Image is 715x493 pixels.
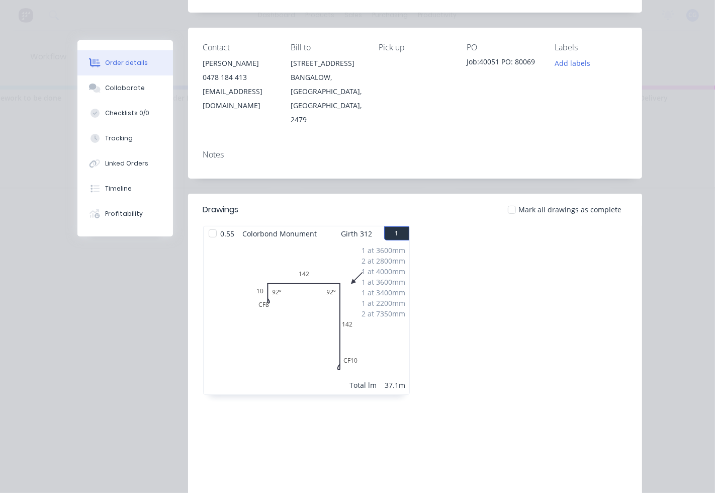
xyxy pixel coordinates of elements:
[291,70,363,127] div: BANGALOW, [GEOGRAPHIC_DATA], [GEOGRAPHIC_DATA], 2479
[362,245,405,256] div: 1 at 3600mm
[203,150,627,159] div: Notes
[203,56,275,70] div: [PERSON_NAME]
[77,151,173,176] button: Linked Orders
[239,226,321,241] span: Colorbond Monument
[362,266,405,277] div: 1 at 4000mm
[549,56,595,70] button: Add labels
[77,101,173,126] button: Checklists 0/0
[362,256,405,266] div: 2 at 2800mm
[384,226,409,240] button: 1
[385,380,405,390] div: 37.1m
[204,241,410,394] div: 0CF810142CF1014292º92º1 at 3600mm2 at 2800mm1 at 4000mm1 at 3600mm1 at 3400mm1 at 2200mm2 at 7350...
[105,58,148,67] div: Order details
[291,56,363,127] div: [STREET_ADDRESS]BANGALOW, [GEOGRAPHIC_DATA], [GEOGRAPHIC_DATA], 2479
[77,75,173,101] button: Collaborate
[77,126,173,151] button: Tracking
[555,43,627,52] div: Labels
[105,109,149,118] div: Checklists 0/0
[291,43,363,52] div: Bill to
[349,380,377,390] div: Total lm
[467,43,539,52] div: PO
[203,85,275,113] div: [EMAIL_ADDRESS][DOMAIN_NAME]
[341,226,372,241] span: Girth 312
[203,56,275,113] div: [PERSON_NAME]0478 184 413[EMAIL_ADDRESS][DOMAIN_NAME]
[203,43,275,52] div: Contact
[203,70,275,85] div: 0478 184 413
[77,176,173,201] button: Timeline
[362,308,405,319] div: 2 at 7350mm
[379,43,451,52] div: Pick up
[77,201,173,226] button: Profitability
[105,209,143,218] div: Profitability
[291,56,363,70] div: [STREET_ADDRESS]
[105,84,145,93] div: Collaborate
[362,287,405,298] div: 1 at 3400mm
[105,159,148,168] div: Linked Orders
[77,50,173,75] button: Order details
[105,134,133,143] div: Tracking
[362,277,405,287] div: 1 at 3600mm
[105,184,132,193] div: Timeline
[203,204,239,216] div: Drawings
[519,204,622,215] span: Mark all drawings as complete
[217,226,239,241] span: 0.55
[467,56,539,70] div: Job:40051 PO: 80069
[362,298,405,308] div: 1 at 2200mm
